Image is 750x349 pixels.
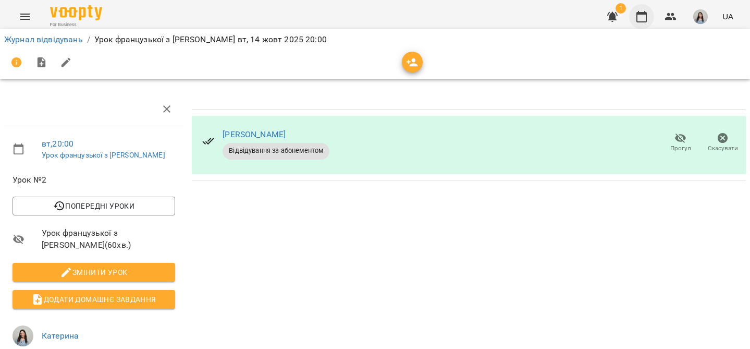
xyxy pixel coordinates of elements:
button: Додати домашнє завдання [13,290,175,309]
button: Змінити урок [13,263,175,282]
img: 00729b20cbacae7f74f09ddf478bc520.jpg [693,9,708,24]
button: Скасувати [702,128,744,158]
a: вт , 20:00 [42,139,73,149]
button: Попередні уроки [13,197,175,215]
li: / [87,33,90,46]
button: Прогул [659,128,702,158]
span: UA [722,11,733,22]
img: Voopty Logo [50,5,102,20]
span: Попередні уроки [21,200,167,212]
button: UA [718,7,737,26]
a: [PERSON_NAME] [223,129,286,139]
button: Menu [13,4,38,29]
span: For Business [50,21,102,28]
nav: breadcrumb [4,33,746,46]
span: Змінити урок [21,266,167,279]
span: Урок №2 [13,174,175,186]
a: Урок французької з [PERSON_NAME] [42,151,165,159]
a: Журнал відвідувань [4,34,83,44]
a: Катерина [42,331,79,341]
span: 1 [616,3,626,14]
span: Додати домашнє завдання [21,293,167,306]
img: 00729b20cbacae7f74f09ddf478bc520.jpg [13,326,33,346]
p: Урок французької з [PERSON_NAME] вт, 14 жовт 2025 20:00 [94,33,327,46]
span: Скасувати [708,144,738,153]
span: Відвідування за абонементом [223,146,329,155]
span: Прогул [670,144,691,153]
span: Урок французької з [PERSON_NAME] ( 60 хв. ) [42,227,175,251]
